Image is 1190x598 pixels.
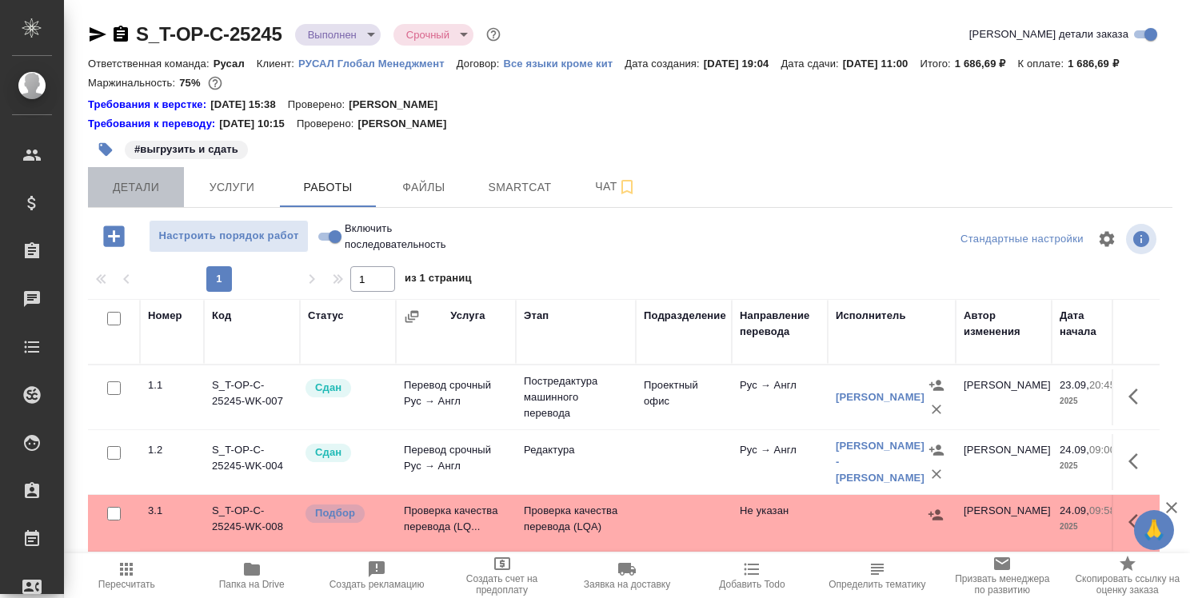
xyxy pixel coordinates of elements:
[308,308,344,324] div: Статус
[64,553,189,598] button: Пересчитать
[457,58,504,70] p: Договор:
[88,116,219,132] div: Нажми, чтобы открыть папку с инструкцией
[1060,504,1089,516] p: 24.09,
[625,58,703,70] p: Дата создания:
[1089,444,1116,456] p: 09:00
[204,495,300,551] td: S_T-OP-C-25245-WK-008
[148,442,196,458] div: 1.2
[949,573,1055,596] span: Призвать менеджера по развитию
[940,553,1064,598] button: Призвать менеджера по развитию
[303,28,361,42] button: Выполнен
[329,579,425,590] span: Создать рекламацию
[123,142,250,155] span: выгрузить и сдать
[924,462,948,486] button: Удалить
[304,503,388,524] div: Можно подбирать исполнителей
[524,442,628,458] p: Редактура
[924,438,948,462] button: Назначить
[1017,58,1068,70] p: К оплате:
[214,58,257,70] p: Русал
[836,391,924,403] a: [PERSON_NAME]
[396,434,516,490] td: Перевод срочный Рус → Англ
[955,58,1018,70] p: 1 686,69 ₽
[396,369,516,425] td: Перевод срочный Рус → Англ
[149,220,309,253] button: Настроить порядок работ
[357,116,458,132] p: [PERSON_NAME]
[219,579,285,590] span: Папка на Drive
[1060,393,1124,409] p: 2025
[1134,510,1174,550] button: 🙏
[393,24,473,46] div: Выполнен
[1089,379,1116,391] p: 20:45
[1126,224,1160,254] span: Посмотреть информацию
[732,434,828,490] td: Рус → Англ
[969,26,1128,42] span: [PERSON_NAME] детали заказа
[148,503,196,519] div: 3.1
[1088,220,1126,258] span: Настроить таблицу
[924,397,948,421] button: Удалить
[212,308,231,324] div: Код
[290,177,366,197] span: Работы
[405,269,472,292] span: из 1 страниц
[92,220,136,253] button: Добавить работу
[836,440,924,484] a: [PERSON_NAME] -[PERSON_NAME]
[836,308,906,324] div: Исполнитель
[956,434,1052,490] td: [PERSON_NAME]
[1060,379,1089,391] p: 23.09,
[483,24,504,45] button: Доп статусы указывают на важность/срочность заказа
[111,25,130,44] button: Скопировать ссылку
[1140,513,1168,547] span: 🙏
[503,56,625,70] a: Все языки кроме кит
[449,573,554,596] span: Создать счет на предоплату
[689,553,814,598] button: Добавить Todo
[210,97,288,113] p: [DATE] 15:38
[148,377,196,393] div: 1.1
[88,97,210,113] div: Нажми, чтобы открыть папку с инструкцией
[956,495,1052,551] td: [PERSON_NAME]
[956,227,1088,252] div: split button
[524,503,628,535] p: Проверка качества перевода (LQA)
[88,58,214,70] p: Ответственная команда:
[439,553,564,598] button: Создать счет на предоплату
[349,97,449,113] p: [PERSON_NAME]
[134,142,238,157] p: #выгрузить и сдать
[257,58,298,70] p: Клиент:
[148,308,182,324] div: Номер
[304,442,388,464] div: Менеджер проверил работу исполнителя, передает ее на следующий этап
[88,25,107,44] button: Скопировать ссылку для ЯМессенджера
[1060,308,1124,340] div: Дата начала
[345,221,446,253] span: Включить последовательность
[924,373,948,397] button: Назначить
[815,553,940,598] button: Определить тематику
[719,579,785,590] span: Добавить Todo
[829,579,925,590] span: Определить тематику
[1119,377,1157,416] button: Здесь прячутся важные кнопки
[204,369,300,425] td: S_T-OP-C-25245-WK-007
[450,308,485,324] div: Услуга
[964,308,1044,340] div: Автор изменения
[1060,458,1124,474] p: 2025
[179,77,204,89] p: 75%
[1119,503,1157,541] button: Здесь прячутся важные кнопки
[1065,553,1190,598] button: Скопировать ссылку на оценку заказа
[98,579,155,590] span: Пересчитать
[920,58,954,70] p: Итого:
[584,579,670,590] span: Заявка на доставку
[401,28,454,42] button: Срочный
[1060,444,1089,456] p: 24.09,
[524,373,628,421] p: Постредактура машинного перевода
[204,434,300,490] td: S_T-OP-C-25245-WK-004
[404,309,420,325] button: Сгруппировать
[704,58,781,70] p: [DATE] 19:04
[298,56,457,70] a: РУСАЛ Глобал Менеджмент
[88,116,219,132] a: Требования к переводу:
[189,553,313,598] button: Папка на Drive
[617,177,637,197] svg: Подписаться
[1060,519,1124,535] p: 2025
[1119,442,1157,480] button: Здесь прячутся важные кнопки
[1089,504,1116,516] p: 09:58
[205,73,226,94] button: 142.93 RUB; 105.30 UAH;
[781,58,842,70] p: Дата сдачи:
[565,553,689,598] button: Заявка на доставку
[396,495,516,551] td: Проверка качества перевода (LQ...
[732,495,828,551] td: Не указан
